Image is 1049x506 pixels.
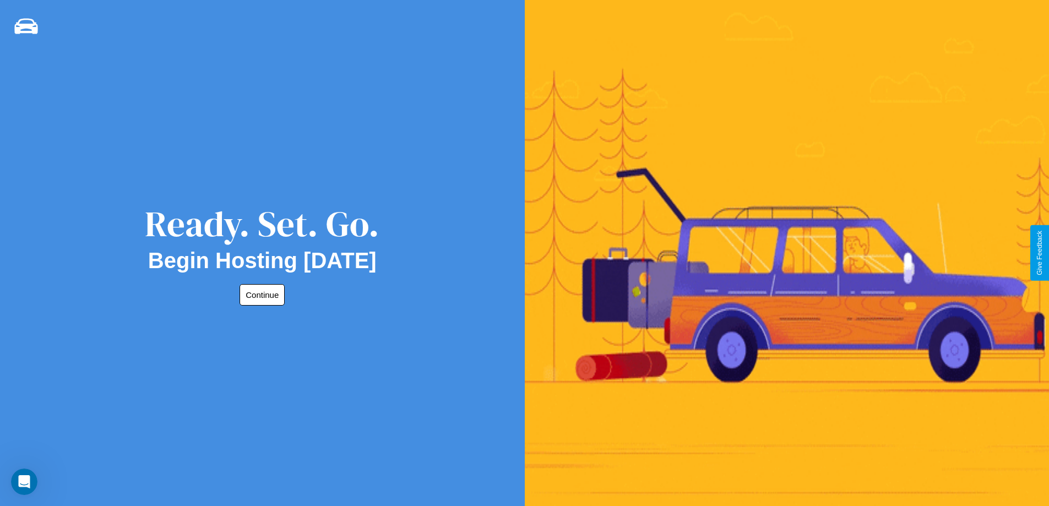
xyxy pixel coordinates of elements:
iframe: Intercom live chat [11,469,37,495]
button: Continue [240,284,285,306]
h2: Begin Hosting [DATE] [148,248,377,273]
div: Ready. Set. Go. [145,199,379,248]
div: Give Feedback [1036,231,1043,275]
